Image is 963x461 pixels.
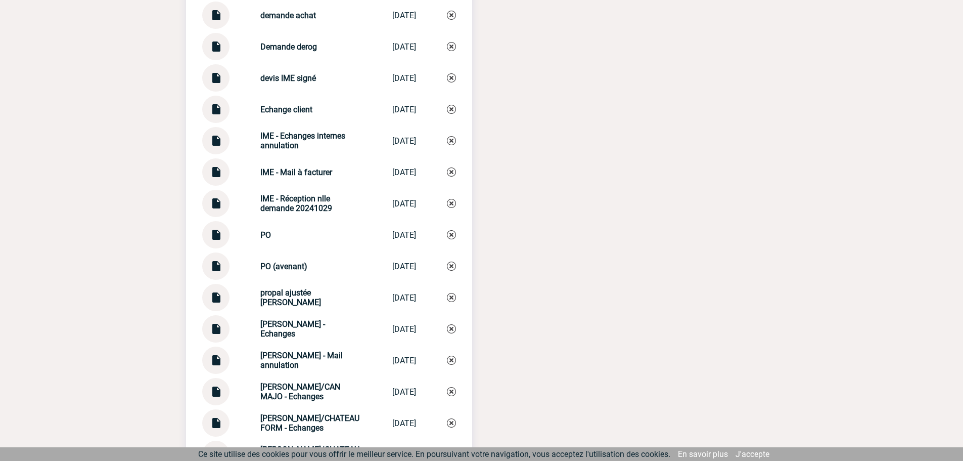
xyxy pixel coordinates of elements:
strong: devis IME signé [260,73,316,83]
div: [DATE] [392,356,416,365]
strong: [PERSON_NAME] - Echanges [260,319,325,339]
img: Supprimer [447,324,456,333]
span: Ce site utilise des cookies pour vous offrir le meilleur service. En poursuivant votre navigation... [198,449,670,459]
img: Supprimer [447,11,456,20]
div: [DATE] [392,262,416,271]
img: Supprimer [447,418,456,428]
div: [DATE] [392,136,416,146]
strong: [PERSON_NAME] - Mail annulation [260,351,343,370]
div: [DATE] [392,293,416,303]
img: Supprimer [447,262,456,271]
div: [DATE] [392,167,416,177]
img: Supprimer [447,199,456,208]
strong: PO (avenant) [260,262,307,271]
strong: IME - Echanges internes annulation [260,131,345,150]
img: Supprimer [447,293,456,302]
strong: [PERSON_NAME]/CHATEAUFORM - Echanges [260,413,359,433]
strong: propal ajustée [PERSON_NAME] [260,288,321,307]
img: Supprimer [447,356,456,365]
div: [DATE] [392,418,416,428]
strong: demande achat [260,11,316,20]
a: J'accepte [736,449,769,459]
img: Supprimer [447,167,456,177]
div: [DATE] [392,11,416,20]
div: [DATE] [392,199,416,208]
div: [DATE] [392,324,416,334]
img: Supprimer [447,230,456,239]
a: En savoir plus [678,449,728,459]
img: Supprimer [447,136,456,145]
div: [DATE] [392,73,416,83]
strong: [PERSON_NAME]/CAN MAJO - Echanges [260,382,340,401]
img: Supprimer [447,73,456,82]
img: Supprimer [447,42,456,51]
img: Supprimer [447,105,456,114]
strong: Echange client [260,105,312,114]
div: [DATE] [392,387,416,397]
strong: IME - Réception nlle demande 20241029 [260,194,332,213]
div: [DATE] [392,105,416,114]
div: [DATE] [392,230,416,240]
div: [DATE] [392,42,416,52]
strong: PO [260,230,271,240]
strong: IME - Mail à facturer [260,167,332,177]
img: Supprimer [447,387,456,396]
strong: Demande derog [260,42,317,52]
